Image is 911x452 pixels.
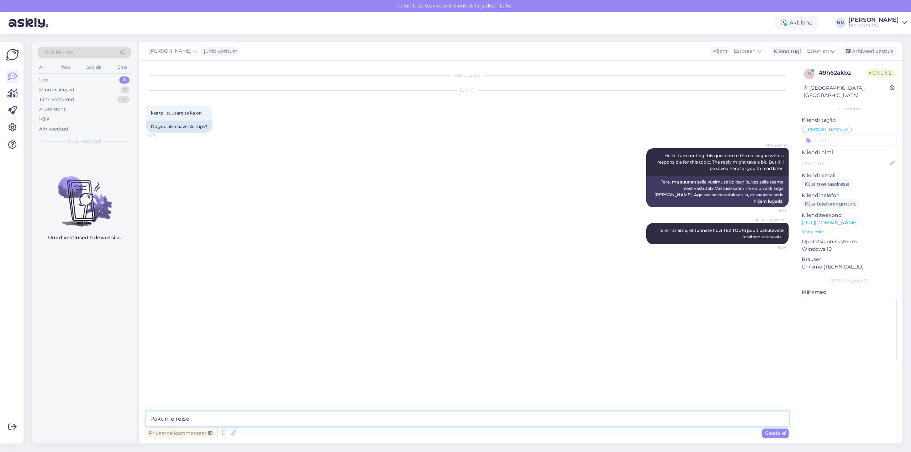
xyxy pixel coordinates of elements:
div: Vestlus algas [146,72,789,79]
div: Klienditugi [771,48,801,55]
span: [PERSON_NAME] [806,127,844,132]
div: Küsi meiliaadressi [802,179,852,189]
div: NM [836,18,846,28]
span: Online [866,69,895,77]
div: Tere, ma suunan selle küsimuse kolleegile, kes selle teema eest vastutab. Vastuse saamine võib ve... [646,176,789,207]
p: Kliendi nimi [802,149,897,156]
div: [PERSON_NAME] [848,17,899,23]
div: TEZ TOUR OÜ [848,23,899,28]
img: Askly Logo [6,48,19,62]
div: Do you also have ski trips? [146,121,212,133]
div: Arhiveeritud [39,126,68,133]
p: Kliendi email [802,172,897,179]
div: Privaatne kommentaar [146,429,215,438]
div: [DATE] [146,87,789,94]
div: All [38,63,46,72]
span: Estonian [734,47,755,55]
a: [PERSON_NAME]TEZ TOUR OÜ [848,17,907,28]
p: Klienditeekond [802,212,897,219]
div: 14 [117,96,130,103]
span: kas teil suusareise ka on [151,110,202,116]
span: Otsi kliente [44,49,73,56]
input: Lisa nimi [802,159,889,167]
div: Socials [85,63,102,72]
input: Lisa tag [802,135,897,146]
span: [PERSON_NAME] [149,47,191,55]
span: Luba [497,2,514,9]
div: 1 [121,86,130,94]
div: [GEOGRAPHIC_DATA], [GEOGRAPHIC_DATA] [804,84,890,99]
span: Hello, I am routing this question to the colleague who is responsible for this topic. The reply m... [657,153,785,171]
div: Email [116,63,131,72]
p: Operatsioonisüsteem [802,238,897,245]
span: 9 [808,71,811,76]
img: No chats [32,164,137,228]
span: Estonian [807,47,829,55]
a: [URL][DOMAIN_NAME] [802,219,858,226]
span: 18:34 [760,245,786,250]
div: Arhiveeri vestlus [841,47,896,56]
p: Märkmed [802,288,897,296]
span: AI Assistent [760,143,786,148]
span: Tere! Täname, et tunnete huvi TEZ TOURi poolt pakutavate reisiteenuste vastu. [659,228,785,239]
div: [PERSON_NAME] [802,278,897,284]
span: Saada [765,430,786,436]
textarea: Pakume reise [146,411,789,426]
div: Uus [39,76,48,84]
p: Uued vestlused tulevad siia. [48,234,121,241]
div: Klient [710,48,728,55]
span: 18:13 [148,133,175,138]
p: Brauser [802,256,897,263]
span: 18:13 [760,208,786,213]
div: Kõik [39,116,49,123]
div: juhib vestlust [201,48,237,55]
div: Küsi telefoninumbrit [802,199,859,209]
div: Kliendi info [802,106,897,112]
div: Web [59,63,72,72]
p: Windows 10 [802,245,897,253]
div: Minu vestlused [39,86,74,94]
p: Kliendi telefon [802,192,897,199]
p: Kliendi tag'id [802,116,897,124]
span: Uued vestlused [68,138,101,144]
div: 0 [119,76,130,84]
span: [PERSON_NAME] [756,217,786,223]
div: AI Assistent [39,106,65,113]
div: Aktiivne [775,16,818,29]
p: Chrome [TECHNICAL_ID] [802,263,897,271]
div: # 9h62akbz [819,69,866,77]
p: Vaata edasi ... [802,229,897,235]
div: Tiimi vestlused [39,96,74,103]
